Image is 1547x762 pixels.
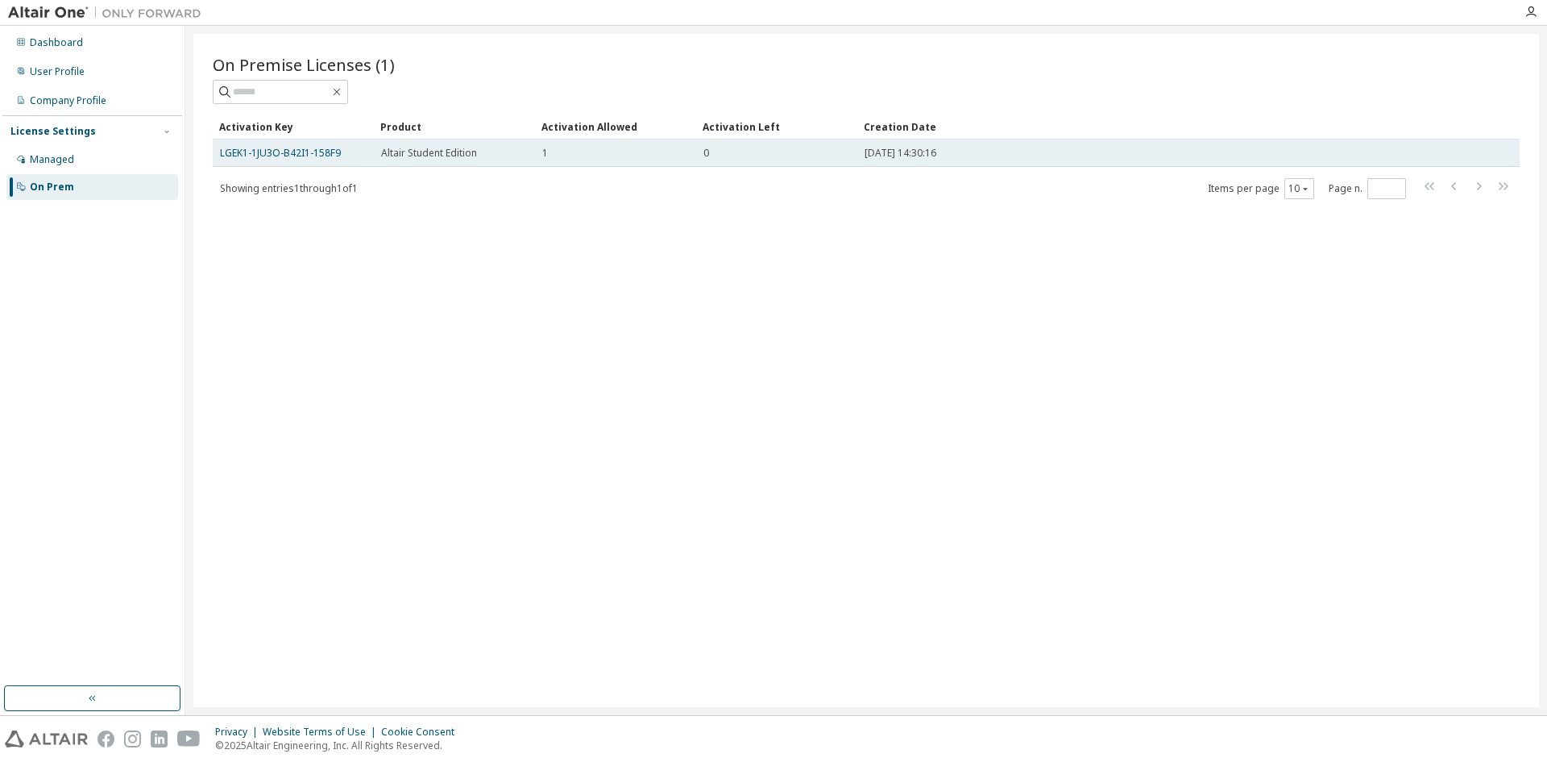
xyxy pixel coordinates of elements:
[10,125,96,138] div: License Settings
[30,181,74,194] div: On Prem
[215,726,263,739] div: Privacy
[703,147,709,160] span: 0
[97,731,114,747] img: facebook.svg
[220,146,341,160] a: LGEK1-1JU3O-B42I1-158F9
[703,114,851,139] div: Activation Left
[220,181,358,195] span: Showing entries 1 through 1 of 1
[381,726,464,739] div: Cookie Consent
[30,65,85,78] div: User Profile
[219,114,367,139] div: Activation Key
[541,114,690,139] div: Activation Allowed
[263,726,381,739] div: Website Terms of Use
[864,114,1449,139] div: Creation Date
[381,147,477,160] span: Altair Student Edition
[177,731,201,747] img: youtube.svg
[213,53,395,76] span: On Premise Licenses (1)
[30,153,74,166] div: Managed
[380,114,529,139] div: Product
[8,5,209,21] img: Altair One
[5,731,88,747] img: altair_logo.svg
[30,36,83,49] div: Dashboard
[1288,182,1310,195] button: 10
[1208,178,1314,199] span: Items per page
[542,147,548,160] span: 1
[30,94,106,107] div: Company Profile
[151,731,168,747] img: linkedin.svg
[215,739,464,752] p: © 2025 Altair Engineering, Inc. All Rights Reserved.
[124,731,141,747] img: instagram.svg
[865,147,936,160] span: [DATE] 14:30:16
[1329,178,1406,199] span: Page n.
